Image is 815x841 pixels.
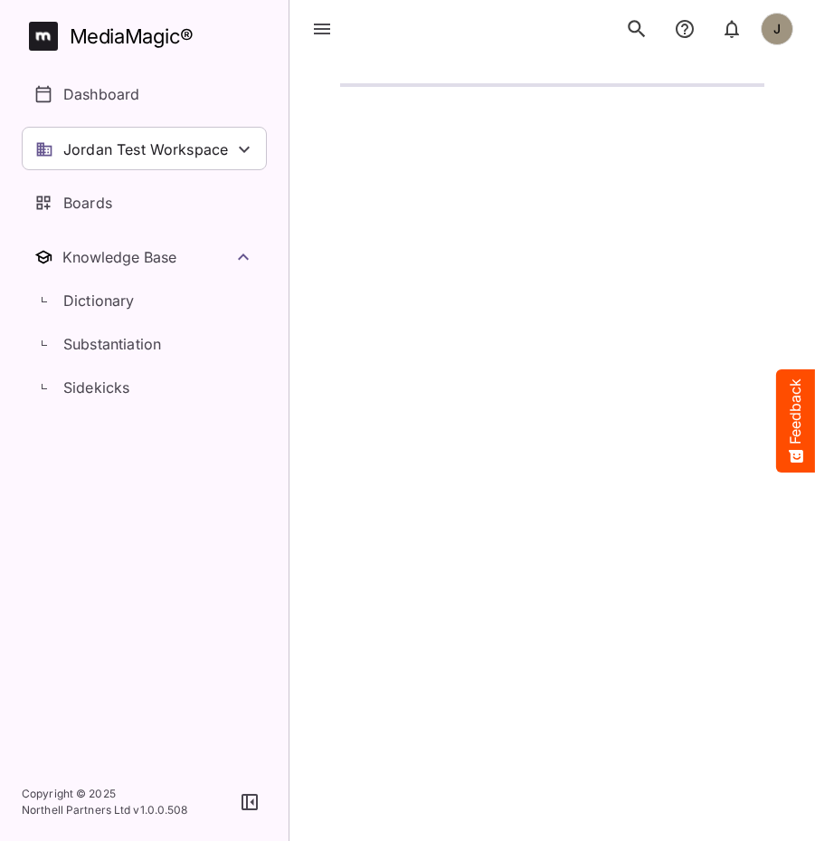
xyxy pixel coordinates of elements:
p: Boards [63,192,112,214]
a: Boards [22,181,267,225]
div: MediaMagic ® [70,22,194,52]
button: Toggle Knowledge Base [22,235,267,279]
div: J [761,13,793,45]
p: Jordan Test Workspace [63,139,228,160]
button: notifications [714,10,750,48]
p: Substantiation [63,333,161,355]
p: Dictionary [63,290,135,311]
p: Northell Partners Ltd v 1.0.0.508 [22,802,188,818]
a: MediaMagic® [29,22,267,51]
button: search [618,10,656,48]
a: Sidekicks [22,366,267,409]
nav: Knowledge Base [22,235,267,409]
a: Dictionary [22,279,267,322]
button: notifications [667,10,703,48]
a: Substantiation [22,322,267,366]
a: Dashboard [22,72,267,116]
button: Feedback [776,369,815,473]
p: Sidekicks [63,377,129,398]
div: Knowledge Base [62,248,232,266]
p: Dashboard [63,83,139,105]
p: Copyright © 2025 [22,786,188,802]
